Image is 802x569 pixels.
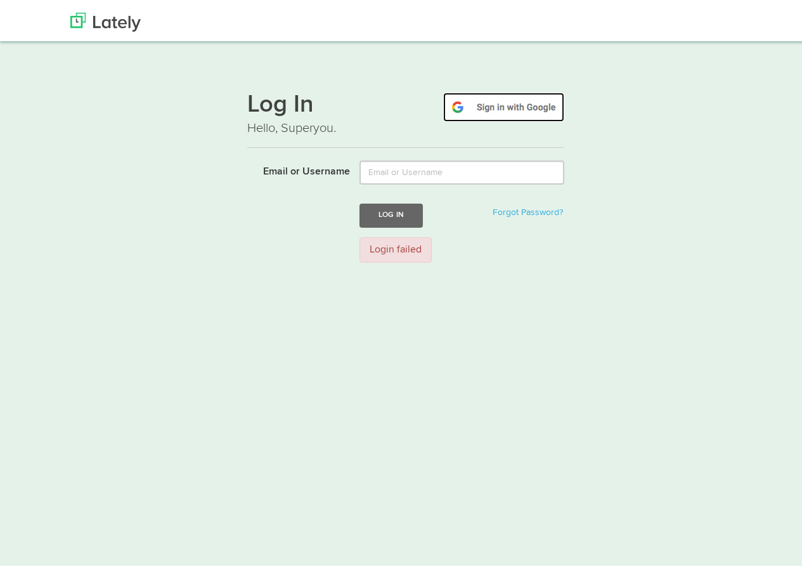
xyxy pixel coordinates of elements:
p: Hello, Superyou. [247,116,564,134]
h1: Log In [247,89,564,116]
button: Log In [359,200,423,224]
label: Email or Username [238,157,350,176]
input: Email or Username [359,157,564,181]
a: Forgot Password? [493,205,563,214]
div: Login failed [359,234,432,260]
img: Lately [70,10,141,29]
img: google-signin.png [443,89,564,119]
